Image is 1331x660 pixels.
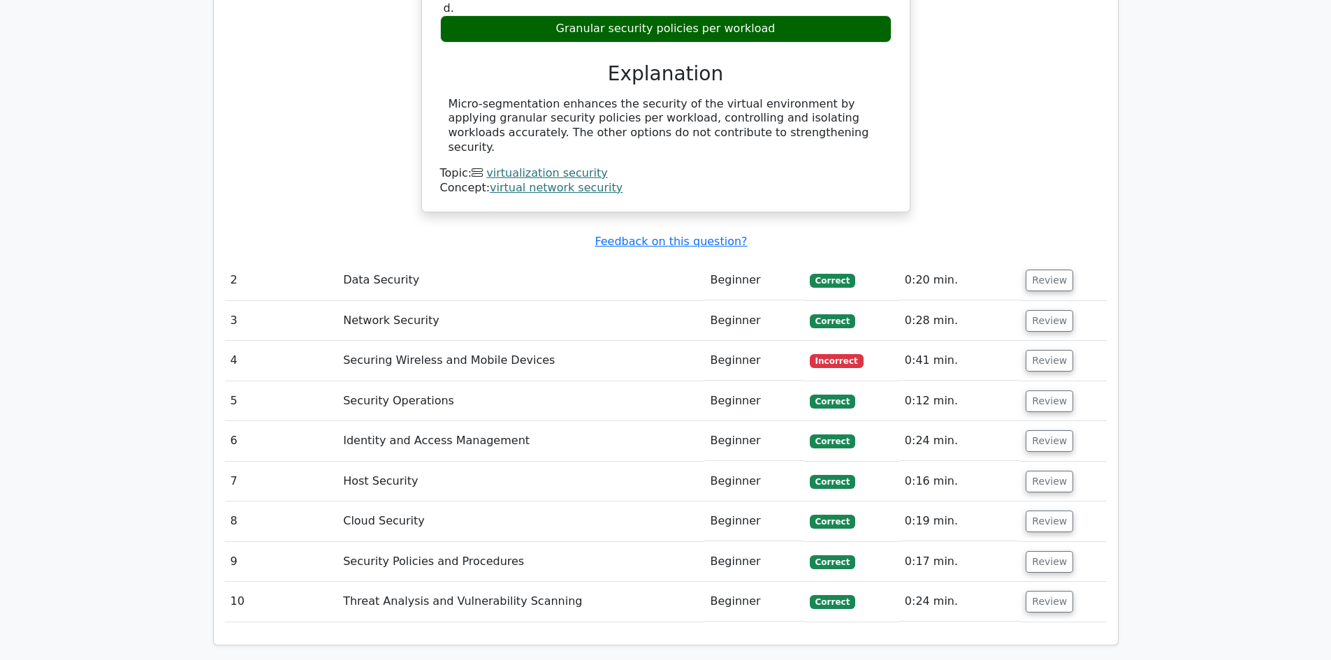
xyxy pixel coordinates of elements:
div: Granular security policies per workload [440,15,892,43]
td: 6 [225,421,338,461]
span: Correct [810,395,855,409]
td: 4 [225,341,338,381]
td: 0:24 min. [899,421,1021,461]
td: Beginner [704,542,803,582]
span: Correct [810,515,855,529]
div: Concept: [440,181,892,196]
span: Correct [810,434,855,448]
button: Review [1026,430,1073,452]
button: Review [1026,591,1073,613]
td: Host Security [337,462,704,501]
td: 0:20 min. [899,261,1021,300]
button: Review [1026,511,1073,532]
button: Review [1026,310,1073,332]
span: Correct [810,314,855,328]
span: Correct [810,274,855,288]
td: 7 [225,462,338,501]
span: Incorrect [810,354,864,368]
td: Identity and Access Management [337,421,704,461]
span: d. [444,1,454,15]
td: Beginner [704,341,803,381]
td: Beginner [704,421,803,461]
button: Review [1026,471,1073,492]
td: Beginner [704,462,803,501]
span: Correct [810,555,855,569]
td: Data Security [337,261,704,300]
td: Cloud Security [337,501,704,541]
td: 8 [225,501,338,541]
button: Review [1026,270,1073,291]
td: 0:24 min. [899,582,1021,622]
td: Security Operations [337,381,704,421]
td: 0:41 min. [899,341,1021,381]
td: 3 [225,301,338,341]
h3: Explanation [449,62,883,86]
span: Correct [810,595,855,609]
td: 0:28 min. [899,301,1021,341]
a: Feedback on this question? [595,235,747,248]
td: Network Security [337,301,704,341]
td: Beginner [704,582,803,622]
td: Security Policies and Procedures [337,542,704,582]
td: Beginner [704,381,803,421]
td: Securing Wireless and Mobile Devices [337,341,704,381]
td: Beginner [704,301,803,341]
td: Threat Analysis and Vulnerability Scanning [337,582,704,622]
td: 0:19 min. [899,501,1021,541]
td: 10 [225,582,338,622]
a: virtualization security [486,166,607,179]
td: 0:12 min. [899,381,1021,421]
td: Beginner [704,501,803,541]
td: Beginner [704,261,803,300]
button: Review [1026,551,1073,573]
button: Review [1026,390,1073,412]
td: 0:17 min. [899,542,1021,582]
div: Micro-segmentation enhances the security of the virtual environment by applying granular security... [449,97,883,155]
td: 0:16 min. [899,462,1021,501]
a: virtual network security [490,181,623,194]
div: Topic: [440,166,892,181]
td: 2 [225,261,338,300]
button: Review [1026,350,1073,372]
td: 5 [225,381,338,421]
span: Correct [810,475,855,489]
td: 9 [225,542,338,582]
